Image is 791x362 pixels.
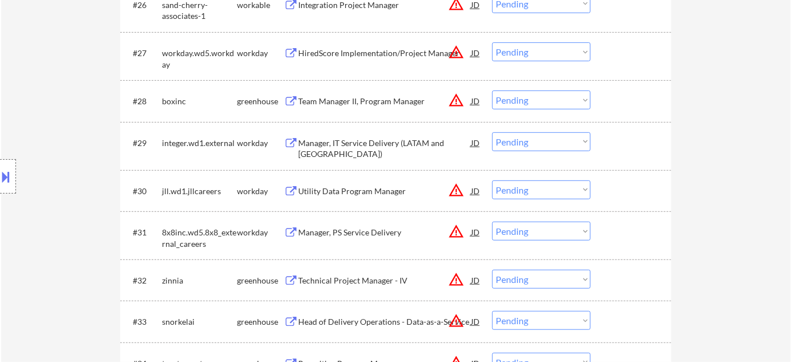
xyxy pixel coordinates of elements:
button: warning_amber [448,271,464,288]
button: warning_amber [448,313,464,329]
div: snorkelai [162,316,237,328]
button: warning_amber [448,182,464,198]
div: JD [470,91,481,111]
div: JD [470,270,481,290]
div: greenhouse [237,275,284,286]
div: JD [470,132,481,153]
div: workday [237,48,284,59]
div: greenhouse [237,316,284,328]
div: workday [237,137,284,149]
button: warning_amber [448,92,464,108]
div: Technical Project Manager - IV [298,275,471,286]
button: warning_amber [448,44,464,60]
div: workday [237,186,284,197]
div: JD [470,222,481,242]
div: JD [470,42,481,63]
div: JD [470,180,481,201]
div: Team Manager II, Program Manager [298,96,471,107]
div: workday [237,227,284,238]
div: workday.wd5.workday [162,48,237,70]
div: #33 [133,316,153,328]
button: warning_amber [448,223,464,239]
div: Manager, PS Service Delivery [298,227,471,238]
div: Manager, IT Service Delivery (LATAM and [GEOGRAPHIC_DATA]) [298,137,471,160]
div: JD [470,311,481,332]
div: #27 [133,48,153,59]
div: Utility Data Program Manager [298,186,471,197]
div: HiredScore Implementation/Project Manager [298,48,471,59]
div: Head of Delivery Operations - Data-as-a-Service [298,316,471,328]
div: greenhouse [237,96,284,107]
